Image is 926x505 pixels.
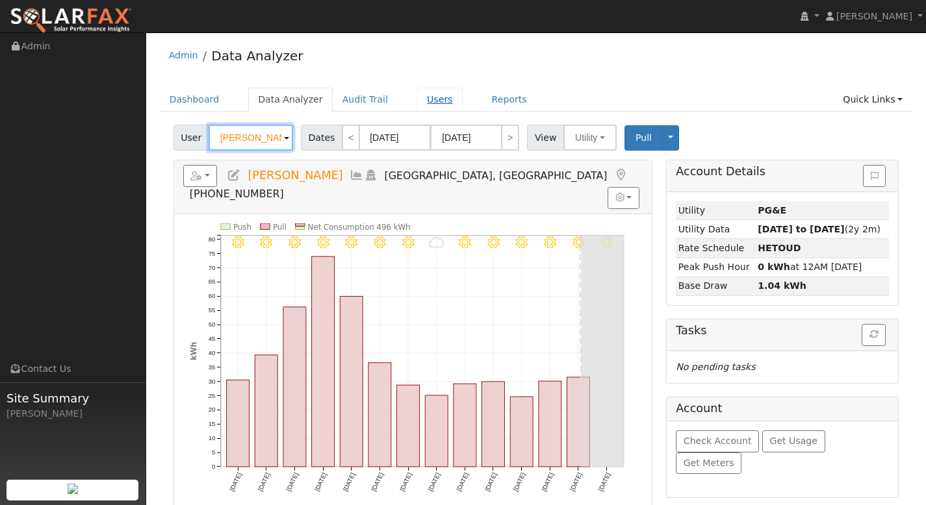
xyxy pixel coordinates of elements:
text: [DATE] [427,471,442,492]
i: 8/11 - Clear [374,236,386,248]
text: 80 [208,236,215,243]
rect: onclick="" [454,384,476,467]
text: Push [233,222,251,231]
rect: onclick="" [255,355,277,467]
a: Edit User (34203) [227,169,241,182]
span: Get Meters [684,458,734,468]
i: 8/17 - Clear [544,236,556,248]
text: 30 [208,378,215,385]
button: Refresh [862,324,886,346]
a: Data Analyzer [211,48,303,64]
text: 20 [208,406,215,413]
text: [DATE] [569,471,584,492]
a: > [501,125,519,151]
strong: 1.04 kWh [758,280,806,291]
a: Users [417,88,463,112]
rect: onclick="" [226,380,249,467]
text: 60 [208,292,215,299]
a: Dashboard [160,88,229,112]
text: [DATE] [256,471,271,492]
a: Audit Trail [333,88,398,112]
i: 8/10 - Clear [345,236,357,248]
rect: onclick="" [539,381,561,467]
button: Check Account [676,430,759,452]
td: Utility [676,201,756,220]
text: [DATE] [398,471,413,492]
span: Pull [636,132,652,143]
img: retrieve [68,484,78,494]
i: 8/15 - Clear [487,236,500,248]
span: (2y 2m) [758,224,881,234]
button: Get Usage [762,430,825,452]
text: [DATE] [455,471,470,492]
img: SolarFax [10,7,132,34]
text: [DATE] [483,471,498,492]
i: 8/16 - Clear [515,236,528,248]
span: [PERSON_NAME] [836,11,912,21]
text: 65 [208,278,215,285]
text: 35 [208,363,215,371]
text: [DATE] [370,471,385,492]
text: Pull [273,222,287,231]
a: Login As (last Never) [364,169,378,182]
i: 8/13 - MostlyCloudy [428,236,444,248]
a: Reports [482,88,537,112]
td: Base Draw [676,277,756,295]
i: 8/06 - Clear [231,236,244,248]
rect: onclick="" [340,296,363,467]
strong: [DATE] to [DATE] [758,224,844,234]
rect: onclick="" [425,395,448,467]
span: [PERSON_NAME] [248,169,342,182]
td: Peak Push Hour [676,258,756,277]
rect: onclick="" [368,363,391,467]
button: Get Meters [676,452,741,474]
text: 10 [208,434,215,441]
text: [DATE] [285,471,300,492]
a: Quick Links [833,88,912,112]
strong: G [758,243,801,253]
strong: 0 kWh [758,262,790,272]
button: Utility [563,125,617,151]
text: [DATE] [540,471,555,492]
text: [DATE] [313,471,328,492]
text: 0 [212,463,215,470]
h5: Tasks [676,324,889,338]
text: 70 [208,264,215,271]
text: kWh [188,342,198,360]
span: Dates [301,125,342,151]
i: 8/07 - Clear [260,236,272,248]
a: Admin [169,50,198,60]
a: < [342,125,360,151]
text: Net Consumption 496 kWh [307,222,410,231]
span: View [527,125,564,151]
text: 5 [212,449,215,456]
div: [PERSON_NAME] [6,407,139,421]
text: 50 [208,321,215,328]
td: Rate Schedule [676,239,756,258]
i: 8/14 - Clear [459,236,471,248]
rect: onclick="" [567,377,589,467]
td: Utility Data [676,220,756,239]
a: Multi-Series Graph [350,169,364,182]
text: [DATE] [512,471,527,492]
i: 8/12 - Clear [402,236,415,248]
input: Select a User [209,125,293,151]
span: Get Usage [770,436,817,446]
span: User [174,125,209,151]
text: 45 [208,335,215,342]
a: Data Analyzer [248,88,333,112]
rect: onclick="" [396,385,419,467]
button: Pull [624,125,663,151]
h5: Account [676,402,722,415]
span: [PHONE_NUMBER] [190,188,284,200]
button: Issue History [863,165,886,187]
i: 8/18 - Clear [572,236,585,248]
text: 15 [208,420,215,427]
i: No pending tasks [676,362,755,372]
i: 8/09 - Clear [316,236,329,248]
rect: onclick="" [482,382,504,467]
td: at 12AM [DATE] [756,258,889,277]
a: Map [613,169,628,182]
rect: onclick="" [510,397,533,467]
rect: onclick="" [283,307,306,467]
